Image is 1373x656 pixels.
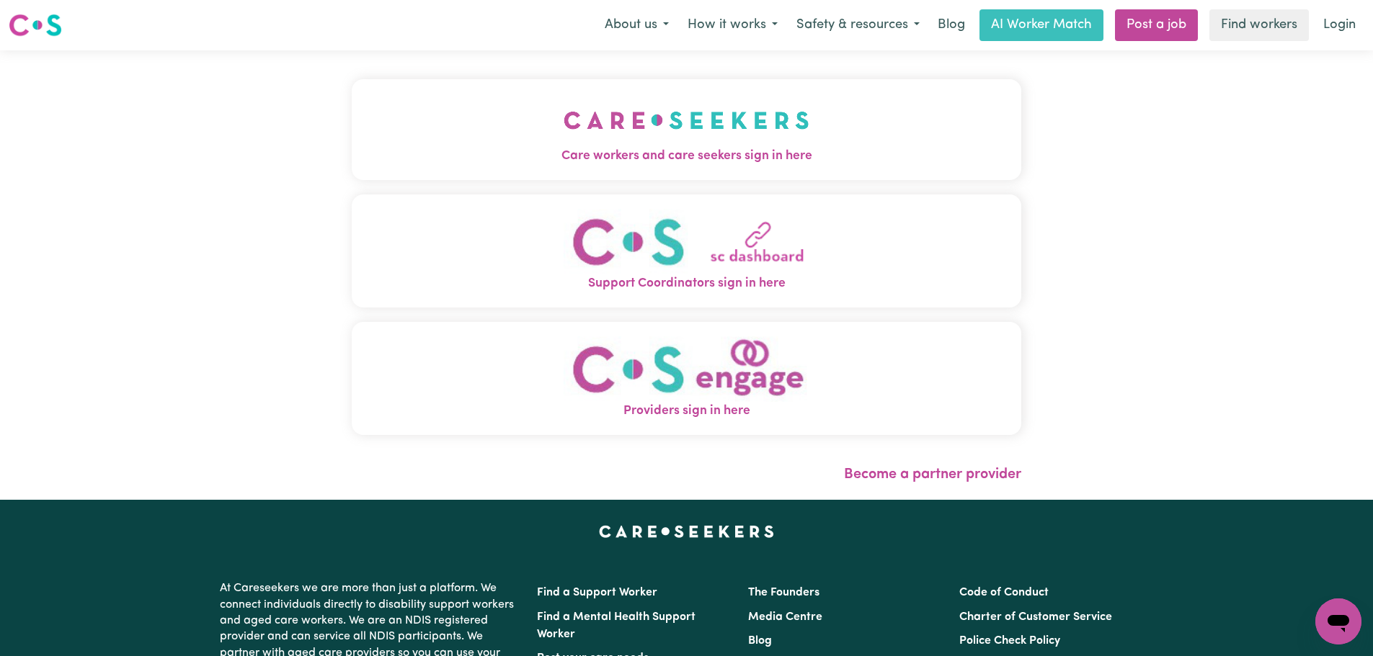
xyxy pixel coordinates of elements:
span: Providers sign in here [352,402,1021,421]
button: About us [595,10,678,40]
button: Support Coordinators sign in here [352,194,1021,307]
button: How it works [678,10,787,40]
span: Care workers and care seekers sign in here [352,147,1021,166]
button: Providers sign in here [352,322,1021,435]
a: Careseekers logo [9,9,62,42]
a: Careseekers home page [599,526,774,537]
a: Login [1315,9,1364,41]
a: Police Check Policy [959,635,1060,647]
a: Become a partner provider [844,467,1021,482]
a: Find workers [1209,9,1309,41]
span: Support Coordinators sign in here [352,274,1021,293]
a: Find a Mental Health Support Worker [537,611,696,640]
a: AI Worker Match [979,9,1103,41]
a: Media Centre [748,611,822,623]
a: Blog [929,9,974,41]
a: Charter of Customer Service [959,611,1112,623]
a: Find a Support Worker [537,587,657,598]
a: The Founders [748,587,819,598]
img: Careseekers logo [9,12,62,38]
a: Blog [748,635,772,647]
a: Post a job [1115,9,1198,41]
button: Care workers and care seekers sign in here [352,79,1021,180]
a: Code of Conduct [959,587,1049,598]
iframe: Button to launch messaging window [1315,598,1361,644]
button: Safety & resources [787,10,929,40]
